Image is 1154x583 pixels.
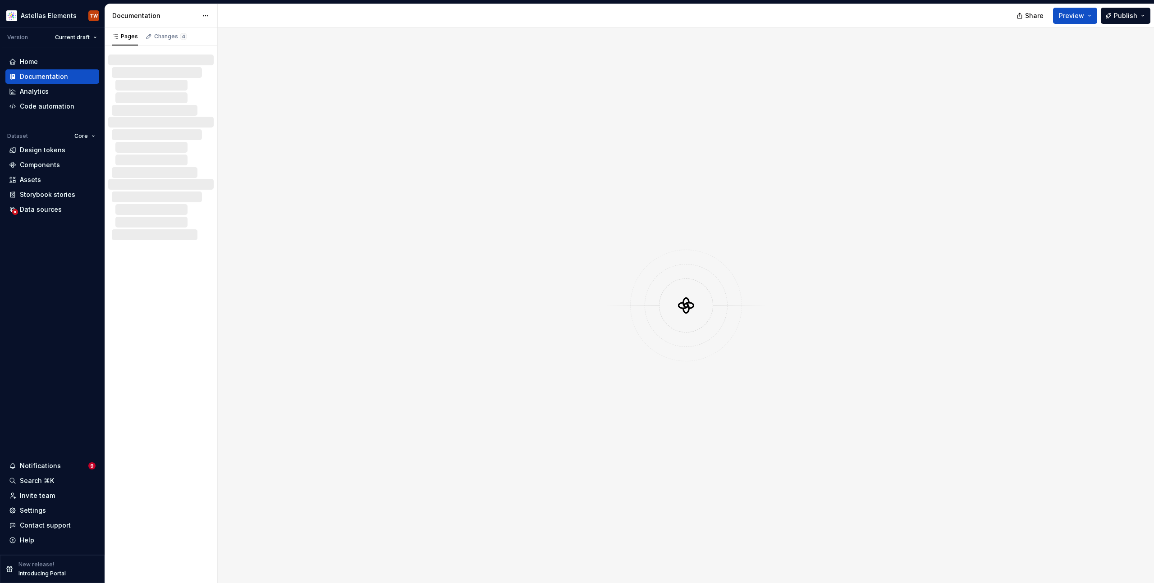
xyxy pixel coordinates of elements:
[18,570,66,577] p: Introducing Portal
[1012,8,1049,24] button: Share
[1053,8,1097,24] button: Preview
[5,187,99,202] a: Storybook stories
[5,474,99,488] button: Search ⌘K
[1025,11,1044,20] span: Share
[20,72,68,81] div: Documentation
[70,130,99,142] button: Core
[154,33,187,40] div: Changes
[5,518,99,533] button: Contact support
[20,506,46,515] div: Settings
[5,69,99,84] a: Documentation
[20,476,54,485] div: Search ⌘K
[1114,11,1137,20] span: Publish
[5,55,99,69] a: Home
[5,459,99,473] button: Notifications9
[20,205,62,214] div: Data sources
[20,521,71,530] div: Contact support
[20,160,60,169] div: Components
[5,202,99,217] a: Data sources
[51,31,101,44] button: Current draft
[20,87,49,96] div: Analytics
[21,11,77,20] div: Astellas Elements
[74,132,88,140] span: Core
[88,462,96,469] span: 9
[7,132,28,140] div: Dataset
[112,33,138,40] div: Pages
[1101,8,1150,24] button: Publish
[18,561,54,568] p: New release!
[1059,11,1084,20] span: Preview
[90,12,98,19] div: TW
[5,143,99,157] a: Design tokens
[20,190,75,199] div: Storybook stories
[5,173,99,187] a: Assets
[5,99,99,114] a: Code automation
[180,33,187,40] span: 4
[20,146,65,155] div: Design tokens
[20,491,55,500] div: Invite team
[112,11,197,20] div: Documentation
[20,461,61,470] div: Notifications
[20,175,41,184] div: Assets
[5,84,99,99] a: Analytics
[7,34,28,41] div: Version
[5,503,99,518] a: Settings
[2,6,103,25] button: Astellas ElementsTW
[55,34,90,41] span: Current draft
[6,10,17,21] img: b2369ad3-f38c-46c1-b2a2-f2452fdbdcd2.png
[20,102,74,111] div: Code automation
[5,158,99,172] a: Components
[20,57,38,66] div: Home
[5,533,99,547] button: Help
[20,536,34,545] div: Help
[5,488,99,503] a: Invite team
